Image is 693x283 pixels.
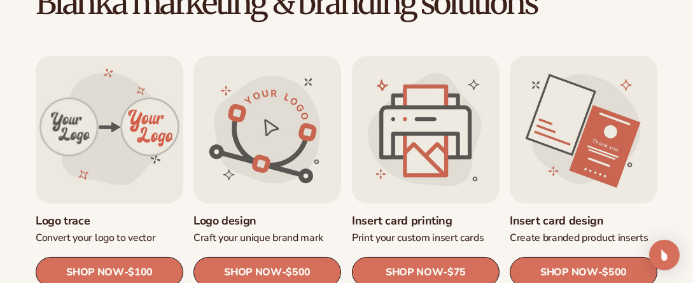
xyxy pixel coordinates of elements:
span: SHOP NOW [224,266,281,278]
a: Logo trace [36,214,183,228]
div: Open Intercom Messenger [649,240,680,270]
span: $100 [128,266,153,279]
span: $500 [602,266,627,279]
span: SHOP NOW [66,266,123,278]
span: $500 [286,266,311,279]
a: Insert card printing [352,214,500,228]
span: SHOP NOW [540,266,598,278]
a: Insert card design [510,214,657,228]
span: SHOP NOW [386,266,443,278]
span: $75 [447,266,466,279]
a: Logo design [193,214,341,228]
